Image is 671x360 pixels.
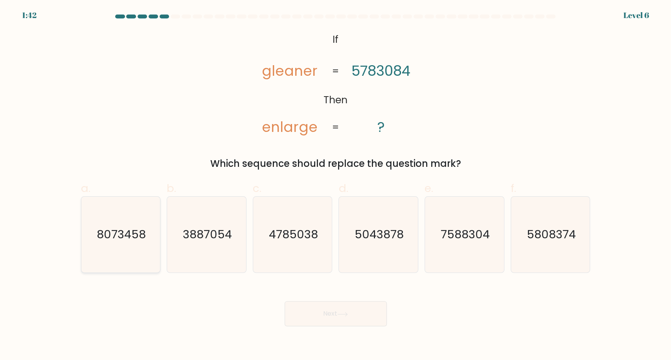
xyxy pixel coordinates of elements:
tspan: enlarge [262,117,318,137]
div: Level 6 [623,9,649,21]
tspan: ? [377,117,385,137]
tspan: Then [324,93,347,107]
text: 4785038 [269,227,318,243]
div: Which sequence should replace the question mark? [86,157,586,171]
button: Next [285,301,387,326]
span: d. [338,181,348,196]
tspan: If [333,33,338,46]
tspan: = [332,121,339,134]
span: f. [511,181,516,196]
text: 3887054 [183,227,232,243]
text: 7588304 [441,227,490,243]
span: b. [167,181,176,196]
tspan: gleaner [262,61,318,81]
text: 5808374 [527,227,576,243]
tspan: = [332,64,339,78]
text: 5043878 [355,227,404,243]
text: 8073458 [97,227,146,243]
span: a. [81,181,90,196]
svg: @import url('[URL][DOMAIN_NAME]); [248,30,423,138]
tspan: 5783084 [352,61,411,81]
div: 1:42 [22,9,37,21]
span: c. [253,181,261,196]
span: e. [425,181,433,196]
